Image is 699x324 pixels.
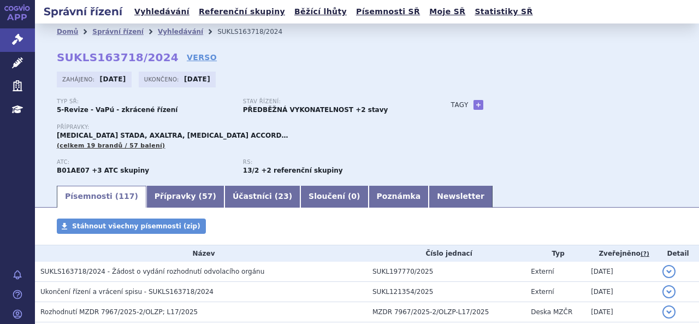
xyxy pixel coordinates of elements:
[144,75,181,84] span: Ukončeno:
[92,28,144,36] a: Správní řízení
[531,268,554,275] span: Externí
[35,4,131,19] h2: Správní řízení
[531,308,572,316] span: Deska MZČR
[367,302,525,322] td: MZDR 7967/2025-2/OLZP-L17/2025
[243,98,418,105] p: Stav řízení:
[657,245,699,262] th: Detail
[641,250,649,258] abbr: (?)
[300,186,368,208] a: Sloučení (0)
[261,167,342,174] strong: +2 referenční skupiny
[35,245,367,262] th: Název
[57,98,232,105] p: Typ SŘ:
[662,265,676,278] button: detail
[367,282,525,302] td: SUKL121354/2025
[57,219,206,234] a: Stáhnout všechny písemnosti (zip)
[585,245,657,262] th: Zveřejněno
[92,167,149,174] strong: +3 ATC skupiny
[187,52,217,63] a: VERSO
[57,51,179,64] strong: SUKLS163718/2024
[367,262,525,282] td: SUKL197770/2025
[57,159,232,166] p: ATC:
[57,28,78,36] a: Domů
[196,4,288,19] a: Referenční skupiny
[57,142,165,149] span: (celkem 19 brandů / 57 balení)
[243,167,259,174] strong: léčiva k terapii nebo k profylaxi tromboembolických onemocnění, přímé inhibitory faktoru Xa a tro...
[351,192,357,201] span: 0
[291,4,350,19] a: Běžící lhůty
[202,192,212,201] span: 57
[585,282,657,302] td: [DATE]
[57,186,146,208] a: Písemnosti (117)
[243,159,418,166] p: RS:
[367,245,525,262] th: Číslo jednací
[662,305,676,319] button: detail
[662,285,676,298] button: detail
[40,288,214,296] span: Ukončení řízení a vrácení spisu - SUKLS163718/2024
[243,106,388,114] strong: PŘEDBĚŽNÁ VYKONATELNOST +2 stavy
[531,288,554,296] span: Externí
[100,75,126,83] strong: [DATE]
[40,308,198,316] span: Rozhodnutí MZDR 7967/2025-2/OLZP; L17/2025
[57,132,288,139] span: [MEDICAL_DATA] STADA, AXALTRA, [MEDICAL_DATA] ACCORD…
[217,23,297,40] li: SUKLS163718/2024
[184,75,210,83] strong: [DATE]
[585,262,657,282] td: [DATE]
[429,186,493,208] a: Newsletter
[426,4,469,19] a: Moje SŘ
[353,4,423,19] a: Písemnosti SŘ
[525,245,585,262] th: Typ
[158,28,203,36] a: Vyhledávání
[62,75,97,84] span: Zahájeno:
[224,186,300,208] a: Účastníci (23)
[369,186,429,208] a: Poznámka
[57,167,90,174] strong: DABIGATRAN-ETEXILÁT
[585,302,657,322] td: [DATE]
[72,222,200,230] span: Stáhnout všechny písemnosti (zip)
[146,186,224,208] a: Přípravky (57)
[119,192,134,201] span: 117
[57,106,177,114] strong: 5-Revize - VaPú - zkrácené řízení
[471,4,536,19] a: Statistiky SŘ
[451,98,469,111] h3: Tagy
[40,268,264,275] span: SUKLS163718/2024 - Žádost o vydání rozhodnutí odvolacího orgánu
[473,100,483,110] a: +
[278,192,288,201] span: 23
[57,124,429,131] p: Přípravky:
[131,4,193,19] a: Vyhledávání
